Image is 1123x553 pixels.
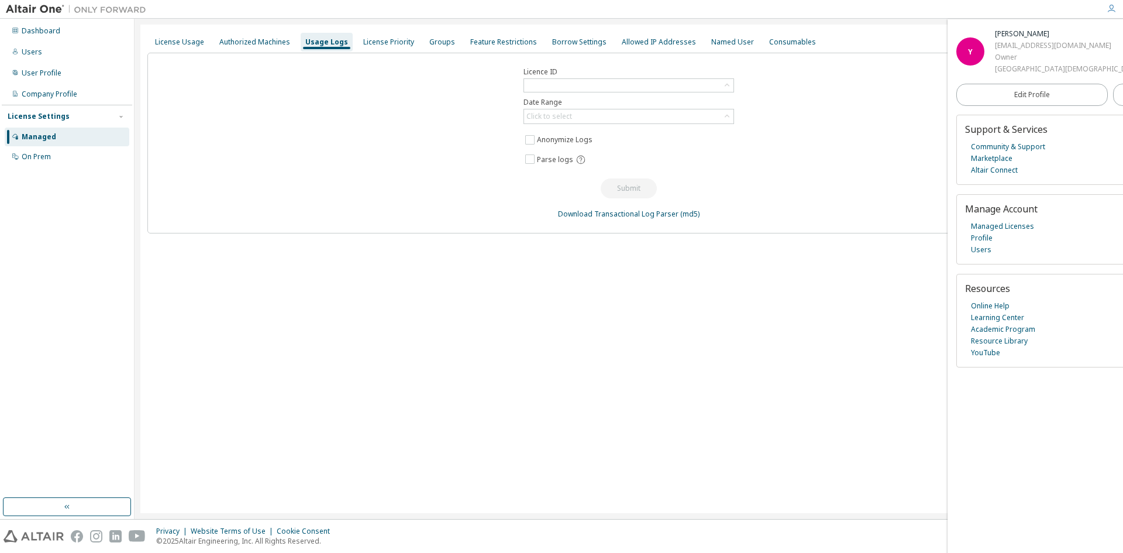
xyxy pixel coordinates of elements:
span: Edit Profile [1014,90,1050,99]
div: License Usage [155,37,204,47]
img: Altair One [6,4,152,15]
img: instagram.svg [90,530,102,542]
div: Cookie Consent [277,527,337,536]
a: Altair Connect [971,164,1018,176]
img: altair_logo.svg [4,530,64,542]
div: License Priority [363,37,414,47]
div: Click to select [524,109,733,123]
div: Borrow Settings [552,37,607,47]
a: Edit Profile [956,84,1108,106]
div: Usage Logs [305,37,348,47]
div: Company Profile [22,90,77,99]
a: Academic Program [971,324,1035,335]
button: Submit [601,178,657,198]
img: facebook.svg [71,530,83,542]
label: Licence ID [523,67,734,77]
label: Anonymize Logs [537,133,595,147]
div: User Profile [22,68,61,78]
div: Consumables [769,37,816,47]
div: Groups [429,37,455,47]
a: Resource Library [971,335,1028,347]
p: © 2025 Altair Engineering, Inc. All Rights Reserved. [156,536,337,546]
div: License Settings [8,112,70,121]
div: Users [22,47,42,57]
div: Click to select [526,112,572,121]
a: Online Help [971,300,1010,312]
span: Manage Account [965,202,1038,215]
div: On Prem [22,152,51,162]
a: Download Transactional Log Parser [558,209,678,219]
a: Community & Support [971,141,1045,153]
div: Dashboard [22,26,60,36]
a: (md5) [680,209,700,219]
label: Date Range [523,98,734,107]
span: Y [968,47,973,57]
a: YouTube [971,347,1000,359]
a: Learning Center [971,312,1024,324]
a: Users [971,244,991,256]
a: Marketplace [971,153,1012,164]
a: Profile [971,232,993,244]
div: Named User [711,37,754,47]
div: Managed [22,132,56,142]
img: linkedin.svg [109,530,122,542]
span: Resources [965,282,1010,295]
div: Website Terms of Use [191,527,277,536]
span: Parse logs [537,155,573,164]
img: youtube.svg [129,530,146,542]
div: Authorized Machines [219,37,290,47]
div: Allowed IP Addresses [622,37,696,47]
a: Managed Licenses [971,221,1034,232]
div: Privacy [156,527,191,536]
span: Support & Services [965,123,1048,136]
div: Feature Restrictions [470,37,537,47]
